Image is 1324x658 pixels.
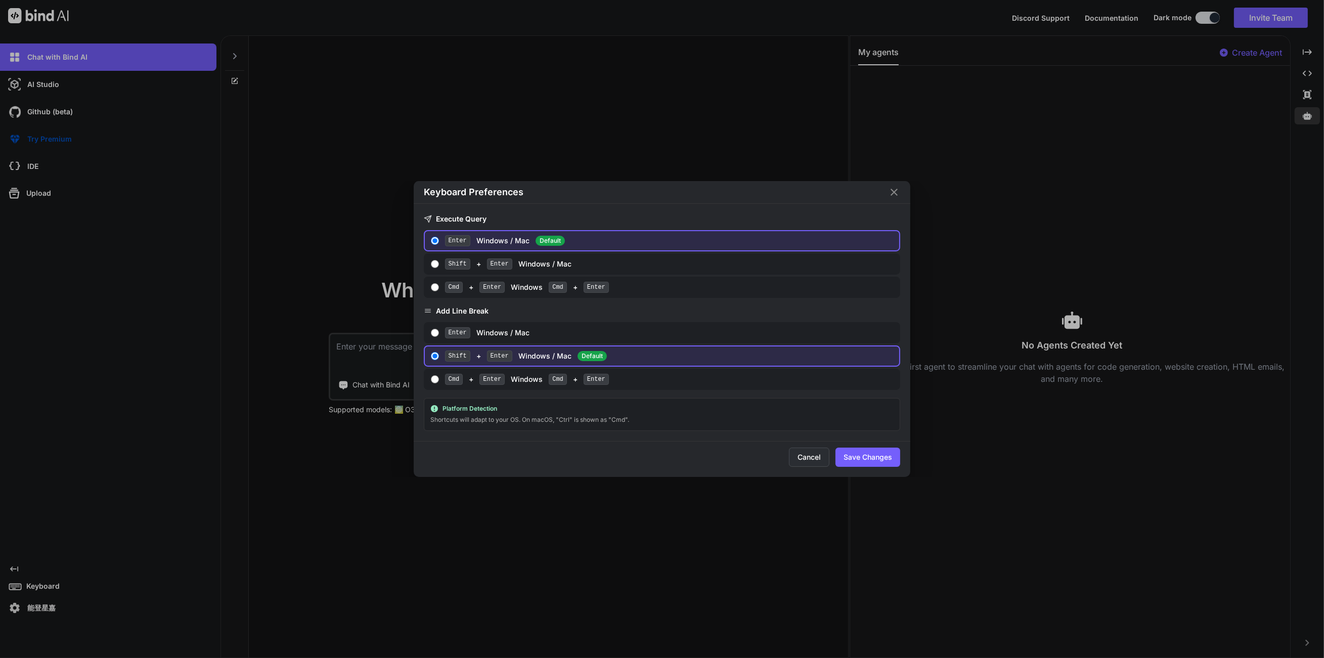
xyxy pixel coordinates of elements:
[424,214,900,224] h3: Execute Query
[445,374,895,385] div: + Windows +
[487,350,512,362] span: Enter
[431,329,439,337] input: EnterWindows / Mac
[445,282,895,293] div: + Windows +
[584,374,609,385] span: Enter
[487,258,512,270] span: Enter
[445,327,470,338] span: Enter
[888,186,900,198] button: Close
[431,237,439,245] input: EnterWindows / Mac Default
[549,374,567,385] span: Cmd
[445,258,895,270] div: + Windows / Mac
[835,448,900,467] button: Save Changes
[430,415,894,425] div: Shortcuts will adapt to your OS. On macOS, "Ctrl" is shown as "Cmd".
[431,283,439,291] input: Cmd+Enter Windows Cmd+Enter
[479,374,505,385] span: Enter
[578,351,607,361] span: Default
[430,405,894,413] div: Platform Detection
[445,350,470,362] span: Shift
[445,374,463,385] span: Cmd
[445,282,463,293] span: Cmd
[431,260,439,268] input: Shift+EnterWindows / Mac
[789,448,829,467] button: Cancel
[445,350,895,362] div: + Windows / Mac
[431,375,439,383] input: Cmd+Enter Windows Cmd+Enter
[445,235,895,246] div: Windows / Mac
[479,282,505,293] span: Enter
[424,306,900,316] h3: Add Line Break
[445,258,470,270] span: Shift
[536,236,565,246] span: Default
[445,235,470,246] span: Enter
[549,282,567,293] span: Cmd
[445,327,895,338] div: Windows / Mac
[584,282,609,293] span: Enter
[424,185,523,199] h2: Keyboard Preferences
[431,352,439,360] input: Shift+EnterWindows / MacDefault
